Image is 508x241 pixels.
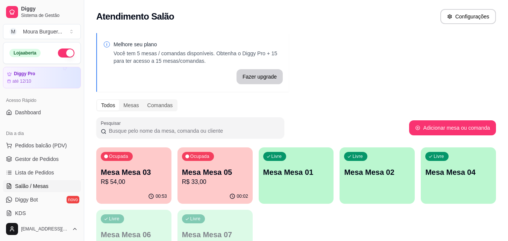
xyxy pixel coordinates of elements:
a: DiggySistema de Gestão [3,3,81,21]
h2: Atendimento Salão [96,11,174,23]
button: OcupadaMesa Mesa 03R$ 54,0000:53 [96,147,171,204]
p: Livre [352,153,363,159]
button: LivreMesa Mesa 01 [259,147,334,204]
span: KDS [15,209,26,217]
p: Ocupada [109,153,128,159]
article: Diggy Pro [14,71,35,77]
button: Configurações [440,9,496,24]
p: Mesa Mesa 01 [263,167,329,177]
p: 00:02 [237,193,248,199]
p: Mesa Mesa 06 [101,229,167,240]
p: Livre [271,153,282,159]
span: Diggy Bot [15,196,38,203]
button: Select a team [3,24,81,39]
span: [EMAIL_ADDRESS][DOMAIN_NAME] [21,226,69,232]
div: Mesas [119,100,143,111]
p: Ocupada [190,153,209,159]
div: Acesso Rápido [3,94,81,106]
p: Mesa Mesa 03 [101,167,167,177]
span: M [9,28,17,35]
p: Livre [190,216,201,222]
div: Loja aberta [9,49,41,57]
p: Melhore seu plano [114,41,283,48]
button: LivreMesa Mesa 02 [340,147,415,204]
p: Você tem 5 mesas / comandas disponíveis. Obtenha o Diggy Pro + 15 para ter acesso a 15 mesas/coma... [114,50,283,65]
button: Pedidos balcão (PDV) [3,139,81,152]
span: Gestor de Pedidos [15,155,59,163]
button: Adicionar mesa ou comanda [409,120,496,135]
input: Pesquisar [106,127,280,135]
div: Dia a dia [3,127,81,139]
a: Salão / Mesas [3,180,81,192]
p: Mesa Mesa 05 [182,167,248,177]
a: KDS [3,207,81,219]
article: até 12/10 [12,78,31,84]
button: [EMAIL_ADDRESS][DOMAIN_NAME] [3,220,81,238]
p: Livre [109,216,120,222]
p: Mesa Mesa 02 [344,167,410,177]
button: OcupadaMesa Mesa 05R$ 33,0000:02 [177,147,253,204]
p: 00:53 [156,193,167,199]
div: Comandas [143,100,177,111]
span: Sistema de Gestão [21,12,78,18]
a: Lista de Pedidos [3,167,81,179]
span: Diggy [21,6,78,12]
p: R$ 33,00 [182,177,248,186]
button: Fazer upgrade [237,69,283,84]
p: R$ 54,00 [101,177,167,186]
button: Alterar Status [58,49,74,58]
p: Mesa Mesa 04 [425,167,491,177]
p: Livre [434,153,444,159]
span: Dashboard [15,109,41,116]
label: Pesquisar [101,120,123,126]
button: LivreMesa Mesa 04 [421,147,496,204]
div: Moura Burguer ... [23,28,62,35]
span: Lista de Pedidos [15,169,54,176]
a: Diggy Botnovo [3,194,81,206]
a: Diggy Proaté 12/10 [3,67,81,88]
div: Todos [97,100,119,111]
span: Salão / Mesas [15,182,49,190]
a: Dashboard [3,106,81,118]
span: Pedidos balcão (PDV) [15,142,67,149]
a: Gestor de Pedidos [3,153,81,165]
p: Mesa Mesa 07 [182,229,248,240]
